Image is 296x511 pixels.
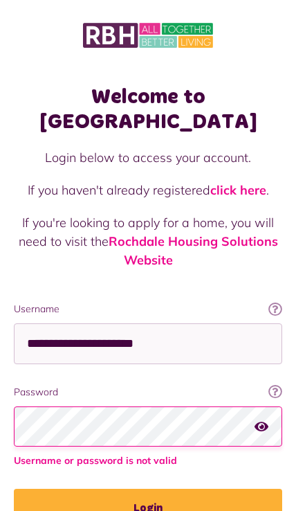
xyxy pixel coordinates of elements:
[14,181,282,199] p: If you haven't already registered .
[14,84,282,134] h1: Welcome to [GEOGRAPHIC_DATA]
[14,148,282,167] p: Login below to access your account.
[14,302,282,316] label: Username
[14,385,282,400] label: Password
[14,454,282,468] span: Username or password is not valid
[109,233,278,268] a: Rochdale Housing Solutions Website
[83,21,213,50] img: MyRBH
[14,213,282,269] p: If you're looking to apply for a home, you will need to visit the
[210,182,266,198] a: click here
